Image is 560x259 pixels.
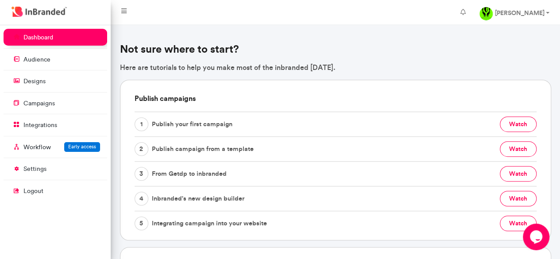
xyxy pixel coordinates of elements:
span: Inbranded's new design builder [152,192,244,205]
p: integrations [23,121,57,130]
img: InBranded Logo [9,4,69,19]
span: Publish campaign from a template [152,142,254,156]
p: dashboard [23,33,53,42]
strong: [PERSON_NAME] [494,9,544,17]
a: settings [4,160,107,177]
a: dashboard [4,29,107,46]
a: integrations [4,116,107,133]
span: From Getdp to inbranded [152,167,227,181]
a: audience [4,51,107,68]
span: 3 [135,167,148,181]
a: [PERSON_NAME] [472,4,556,21]
span: Integrating campaign into your website [152,216,267,230]
span: 5 [135,216,148,230]
p: Here are tutorials to help you make most of the inbranded [DATE]. [120,62,551,72]
span: 4 [135,192,148,205]
a: designs [4,73,107,89]
span: Publish your first campaign [152,117,232,131]
span: Early access [68,143,96,150]
p: settings [23,165,46,174]
button: watch [500,191,537,206]
iframe: chat widget [523,224,551,250]
p: logout [23,187,43,196]
span: 1 [135,117,148,131]
a: WorkflowEarly access [4,139,107,155]
h4: Not sure where to start? [120,43,551,56]
span: 2 [135,142,148,156]
h6: Publish campaigns [135,80,537,112]
button: watch [500,166,537,182]
p: audience [23,55,50,64]
p: designs [23,77,46,86]
a: campaigns [4,95,107,112]
p: campaigns [23,99,55,108]
button: watch [500,141,537,157]
img: profile dp [479,7,493,20]
button: watch [500,216,537,231]
button: watch [500,116,537,132]
p: Workflow [23,143,51,152]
